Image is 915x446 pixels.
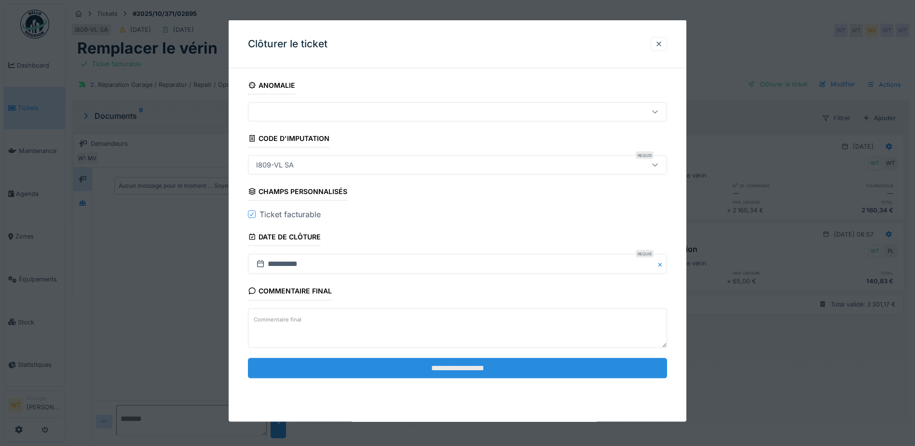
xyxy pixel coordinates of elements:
[248,78,295,95] div: Anomalie
[636,250,654,258] div: Requis
[248,230,321,246] div: Date de clôture
[248,131,329,148] div: Code d'imputation
[259,209,321,220] div: Ticket facturable
[252,160,298,170] div: I809-VL SA
[636,152,654,159] div: Requis
[248,284,332,300] div: Commentaire final
[248,38,328,50] h3: Clôturer le ticket
[248,184,347,201] div: Champs personnalisés
[252,313,303,325] label: Commentaire final
[656,254,667,274] button: Close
